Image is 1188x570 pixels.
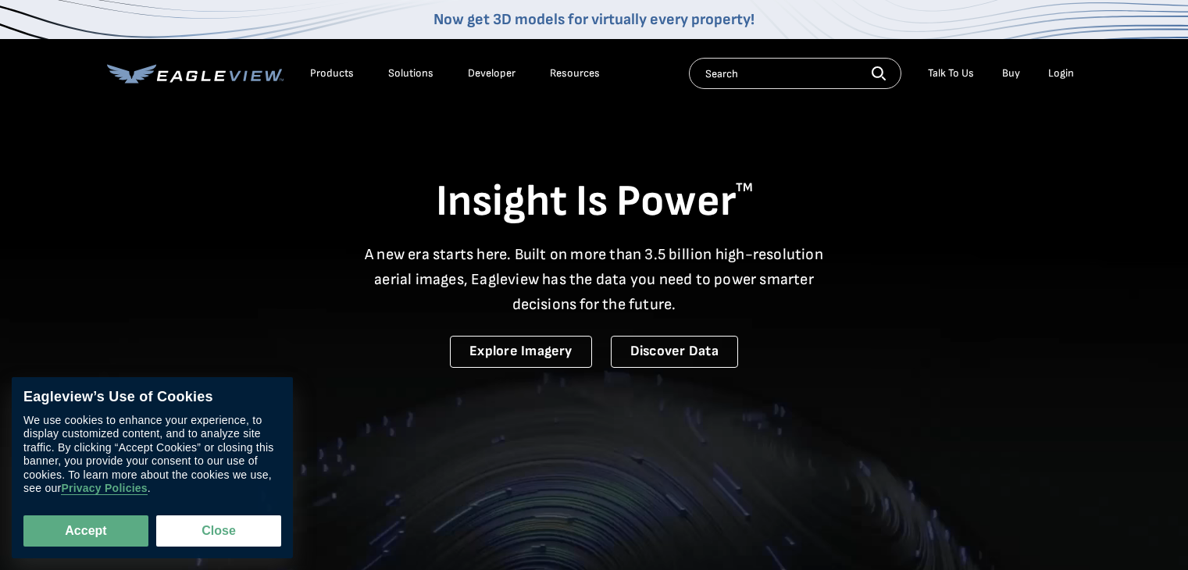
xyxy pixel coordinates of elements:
[1002,66,1020,80] a: Buy
[107,175,1082,230] h1: Insight Is Power
[23,515,148,547] button: Accept
[550,66,600,80] div: Resources
[23,389,281,406] div: Eagleview’s Use of Cookies
[433,10,755,29] a: Now get 3D models for virtually every property!
[1048,66,1074,80] div: Login
[468,66,516,80] a: Developer
[736,180,753,195] sup: TM
[310,66,354,80] div: Products
[928,66,974,80] div: Talk To Us
[355,242,833,317] p: A new era starts here. Built on more than 3.5 billion high-resolution aerial images, Eagleview ha...
[61,483,147,496] a: Privacy Policies
[450,336,592,368] a: Explore Imagery
[23,414,281,496] div: We use cookies to enhance your experience, to display customized content, and to analyze site tra...
[689,58,901,89] input: Search
[388,66,433,80] div: Solutions
[156,515,281,547] button: Close
[611,336,738,368] a: Discover Data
